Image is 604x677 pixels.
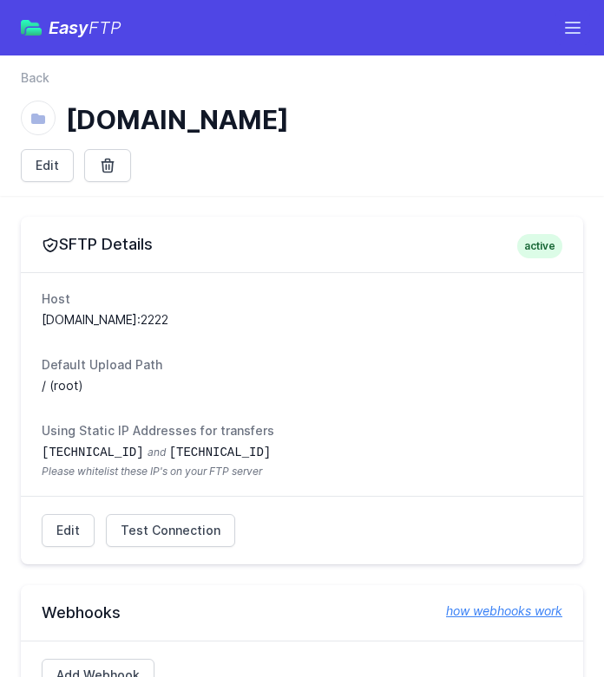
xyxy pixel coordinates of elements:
span: Test Connection [121,522,220,539]
dd: [DOMAIN_NAME]:2222 [42,311,562,329]
span: and [148,446,166,459]
a: Edit [21,149,74,182]
a: Edit [42,514,95,547]
a: how webhooks work [429,602,562,620]
code: [TECHNICAL_ID] [42,446,144,459]
img: easyftp_logo.png [21,20,42,36]
span: FTP [89,17,121,38]
h2: SFTP Details [42,234,562,255]
span: active [517,234,562,258]
dt: Default Upload Path [42,356,562,374]
dt: Using Static IP Addresses for transfers [42,422,562,439]
nav: Breadcrumb [21,69,583,97]
dd: / (root) [42,377,562,394]
span: Please whitelist these IP's on your FTP server [42,465,562,478]
a: Test Connection [106,514,235,547]
h1: [DOMAIN_NAME] [66,104,583,135]
code: [TECHNICAL_ID] [169,446,272,459]
a: EasyFTP [21,19,121,36]
h2: Webhooks [42,602,562,623]
span: Easy [49,19,121,36]
a: Back [21,69,49,87]
dt: Host [42,290,562,308]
